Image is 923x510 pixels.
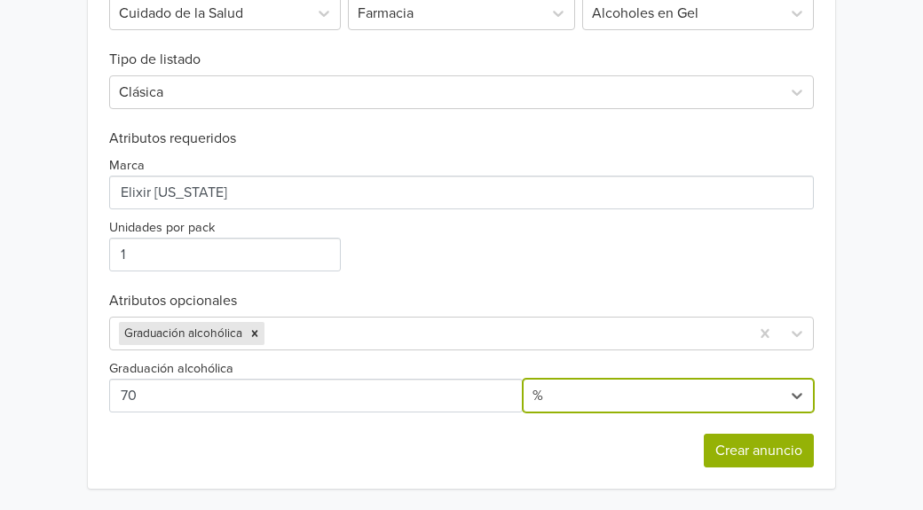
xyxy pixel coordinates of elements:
[704,434,814,467] button: Crear anuncio
[245,322,264,345] div: Remove Graduación alcohólica
[109,130,814,147] h6: Atributos requeridos
[109,30,814,68] h6: Tipo de listado
[109,156,145,176] label: Marca
[119,322,245,345] div: Graduación alcohólica
[109,293,814,310] h6: Atributos opcionales
[109,218,215,238] label: Unidades por pack
[109,359,233,379] label: Graduación alcohólica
